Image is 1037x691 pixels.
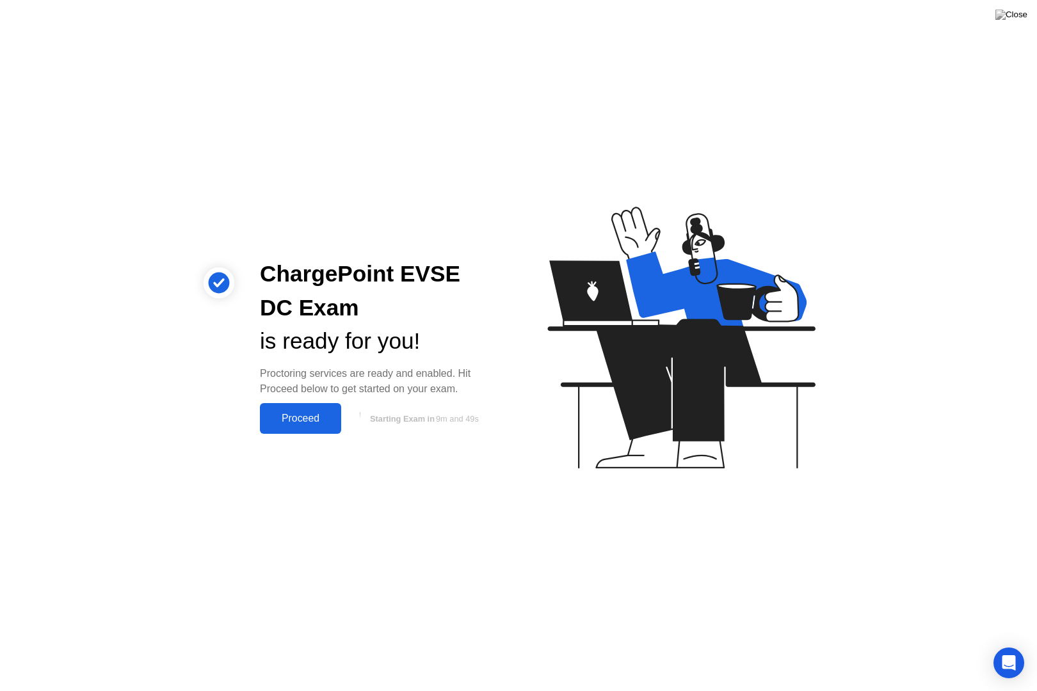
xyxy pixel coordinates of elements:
[260,366,498,397] div: Proctoring services are ready and enabled. Hit Proceed below to get started on your exam.
[993,647,1024,678] div: Open Intercom Messenger
[264,413,337,424] div: Proceed
[260,257,498,325] div: ChargePoint EVSE DC Exam
[348,406,498,431] button: Starting Exam in9m and 49s
[436,414,479,424] span: 9m and 49s
[995,10,1027,20] img: Close
[260,324,498,358] div: is ready for you!
[260,403,341,434] button: Proceed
